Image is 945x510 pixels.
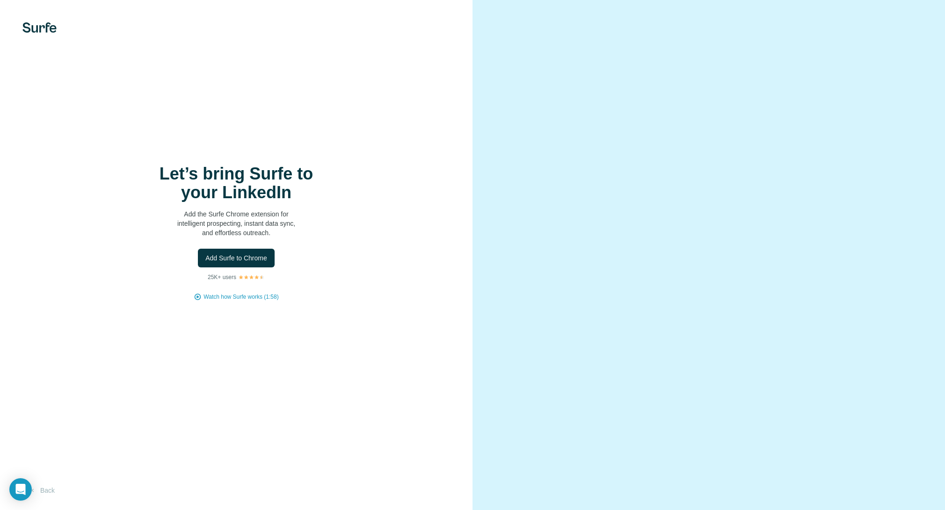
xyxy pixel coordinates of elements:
[143,165,330,202] h1: Let’s bring Surfe to your LinkedIn
[208,273,236,281] p: 25K+ users
[238,274,265,280] img: Rating Stars
[143,209,330,237] p: Add the Surfe Chrome extension for intelligent prospecting, instant data sync, and effortless out...
[204,293,278,301] button: Watch how Surfe works (1:58)
[22,482,61,499] button: Back
[205,253,267,263] span: Add Surfe to Chrome
[198,249,275,267] button: Add Surfe to Chrome
[22,22,57,33] img: Surfe's logo
[9,478,32,501] div: Open Intercom Messenger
